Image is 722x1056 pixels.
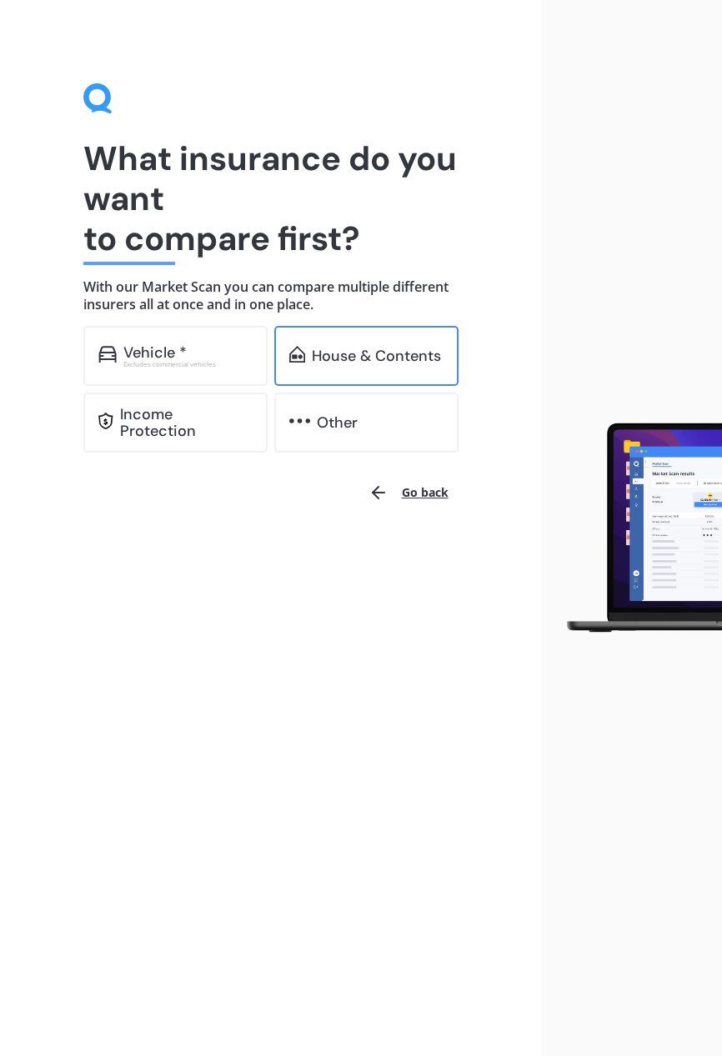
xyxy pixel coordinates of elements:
[358,473,459,513] button: Go back
[289,346,305,363] img: home-and-contents.b802091223b8502ef2dd.svg
[83,138,459,258] h1: What insurance do you want to compare first?
[123,344,187,361] div: Vehicle *
[123,361,253,368] div: Excludes commercial vehicles
[317,414,358,431] div: Other
[312,348,441,364] div: House & Contents
[83,278,459,313] h4: With our Market Scan you can compare multiple different insurers all at once and in one place.
[98,413,113,429] img: income.d9b7b7fb96f7e1c2addc.svg
[98,346,117,363] img: car.f15378c7a67c060ca3f3.svg
[120,406,253,439] div: Income Protection
[289,413,310,429] img: other.81dba5aafe580aa69f38.svg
